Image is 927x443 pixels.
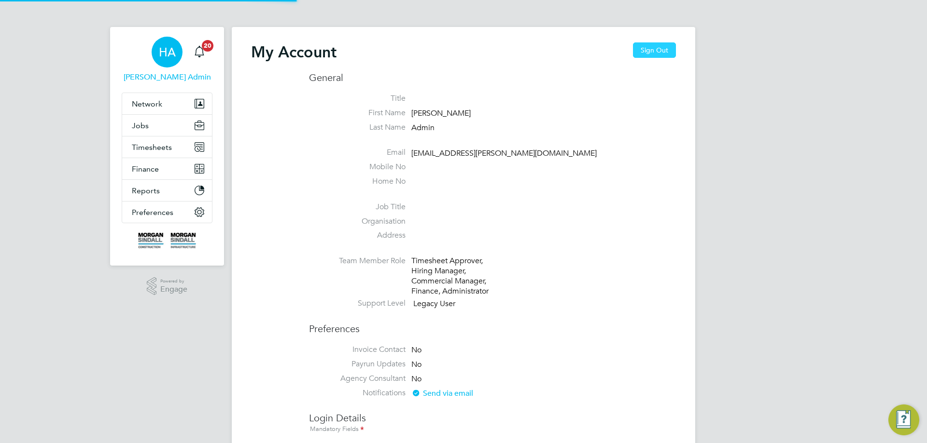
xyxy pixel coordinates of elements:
[122,71,212,83] span: Hays Admin
[411,148,597,158] span: [EMAIL_ADDRESS][PERSON_NAME][DOMAIN_NAME]
[309,345,406,355] label: Invoice Contact
[132,164,159,174] span: Finance
[122,180,212,201] button: Reports
[190,37,209,67] a: 20
[122,93,212,114] button: Network
[411,256,503,296] div: Timesheet Approver, Hiring Manager, Commercial Manager, Finance, Administrator
[309,162,406,172] label: Mobile No
[309,298,406,309] label: Support Level
[110,27,224,266] nav: Main navigation
[633,42,676,58] button: Sign Out
[122,201,212,223] button: Preferences
[132,186,160,195] span: Reports
[132,208,173,217] span: Preferences
[159,46,176,58] span: HA
[309,148,406,158] label: Email
[411,345,421,355] span: No
[309,176,406,187] label: Home No
[309,374,406,384] label: Agency Consultant
[309,402,676,435] h3: Login Details
[411,360,421,369] span: No
[309,108,406,118] label: First Name
[411,374,421,384] span: No
[122,233,212,248] a: Go to home page
[309,71,676,84] h3: General
[138,233,196,248] img: morgansindall-logo-retina.png
[160,277,187,285] span: Powered by
[309,202,406,212] label: Job Title
[888,404,919,435] button: Engage Resource Center
[160,285,187,294] span: Engage
[309,359,406,369] label: Payrun Updates
[147,277,188,295] a: Powered byEngage
[309,424,676,435] div: Mandatory Fields
[411,389,473,398] span: Send via email
[411,108,471,118] span: [PERSON_NAME]
[413,299,455,309] span: Legacy User
[122,158,212,179] button: Finance
[309,230,406,241] label: Address
[132,99,162,108] span: Network
[309,216,406,227] label: Organisation
[309,388,406,398] label: Notifications
[309,94,406,104] label: Title
[122,115,212,136] button: Jobs
[122,37,212,83] a: HA[PERSON_NAME] Admin
[202,40,213,52] span: 20
[309,256,406,266] label: Team Member Role
[132,143,172,152] span: Timesheets
[122,136,212,158] button: Timesheets
[251,42,337,62] h2: My Account
[309,122,406,133] label: Last Name
[132,121,149,130] span: Jobs
[411,123,435,133] span: Admin
[309,313,676,335] h3: Preferences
